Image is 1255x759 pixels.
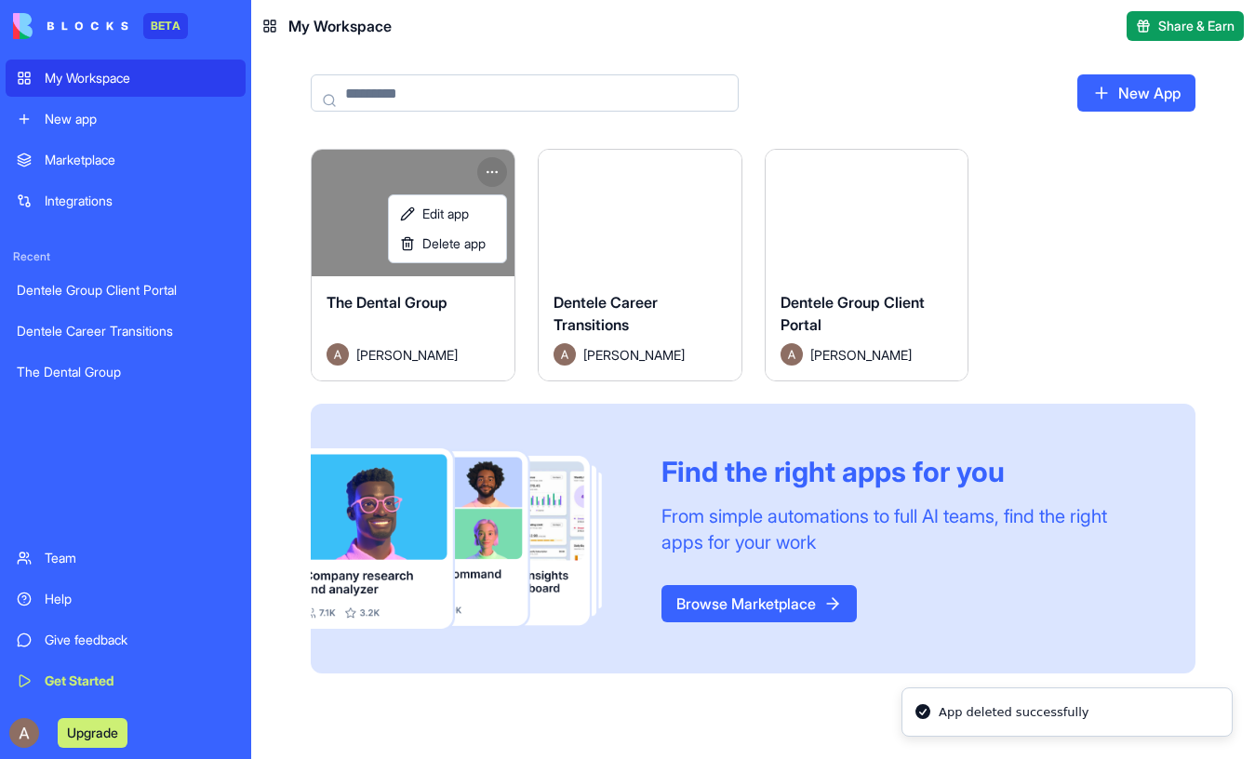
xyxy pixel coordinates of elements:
div: Dentele Group Client Portal [17,281,234,300]
span: Edit app [422,205,469,223]
div: Dentele Career Transitions [17,322,234,340]
span: Delete app [422,234,486,253]
div: The Dental Group [17,363,234,381]
span: Recent [6,249,246,264]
